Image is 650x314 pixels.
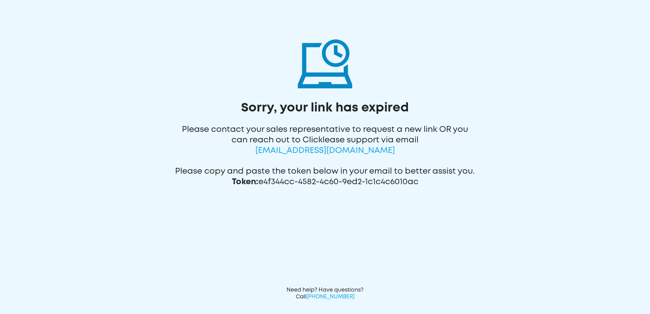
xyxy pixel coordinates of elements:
[306,294,355,299] span: [PHONE_NUMBER]
[175,116,476,158] div: Please contact your sales representative to request a new link OR you can reach out to Clicklease...
[232,178,258,186] span: Token:
[298,34,352,88] img: invalid-token-icon.svg
[284,287,366,300] div: Need help? Have questions? Call
[175,158,476,189] div: Please copy and paste the token below in your email to better assist you. e4f344cc-4582-4c60-9ed2...
[255,147,395,154] span: [EMAIL_ADDRESS][DOMAIN_NAME]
